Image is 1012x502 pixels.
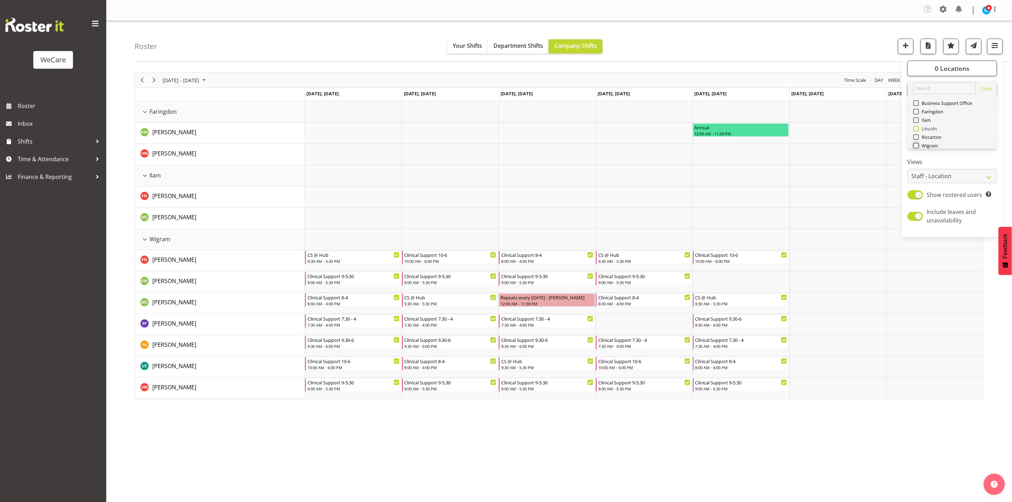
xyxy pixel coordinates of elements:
h4: Roster [135,42,157,50]
div: Sanjita Gurung"s event - Clinical Support 9.30-6 Begin From Wednesday, September 3, 2025 at 9:30:... [499,336,595,349]
div: Clinical Support 9.30-6 [405,336,497,343]
span: Inbox [18,118,103,129]
div: Udani Senanayake"s event - Clinical Support 10-6 Begin From Thursday, September 4, 2025 at 10:00:... [596,357,692,371]
button: September 01 - 07, 2025 [162,76,209,85]
div: Udani Senanayake"s event - CS @ Hub Begin From Wednesday, September 3, 2025 at 9:30:00 AM GMT+12:... [499,357,595,371]
img: Rosterit website logo [5,18,64,32]
span: Time & Attendance [18,154,92,164]
div: Sanjita Gurung"s event - Clinical Support 9.30-6 Begin From Tuesday, September 2, 2025 at 9:30:00... [402,336,498,349]
div: 9:30 AM - 5:30 PM [307,258,400,264]
div: 10:00 AM - 6:00 PM [598,365,690,370]
td: Sanjita Gurung resource [135,335,305,356]
div: 9:30 AM - 5:30 PM [501,365,593,370]
button: Filter Shifts [987,39,1003,54]
div: Clinical Support 10-6 [405,251,497,258]
span: Shifts [18,136,92,147]
img: sarah-lamont10911.jpg [982,6,991,15]
span: [PERSON_NAME] [152,341,196,349]
button: Feedback - Show survey [999,227,1012,275]
div: 9:00 AM - 5:30 PM [501,280,593,285]
td: Sabnam Pun resource [135,314,305,335]
div: Clinical Support 10-6 [695,251,787,258]
div: Clinical Support 7.30 - 4 [598,336,690,343]
button: Time Scale [843,76,867,85]
span: Roster [18,101,103,111]
span: Faringdon [919,109,944,114]
span: [DATE], [DATE] [306,90,339,97]
div: Timeline Week of September 1, 2025 [135,72,984,399]
div: Previous [136,73,148,88]
span: [DATE], [DATE] [792,90,824,97]
div: 8:00 AM - 4:00 PM [695,365,787,370]
div: Repeats every [DATE] - [PERSON_NAME] [501,294,593,301]
button: Company Shifts [549,39,603,53]
div: Clinical Support 8-4 [695,357,787,365]
div: Sanjita Gurung"s event - Clinical Support 9.30-6 Begin From Monday, September 1, 2025 at 9:30:00 ... [305,336,401,349]
a: [PERSON_NAME] [152,383,196,391]
div: 7:30 AM - 4:00 PM [307,322,400,328]
div: Firdous Naqvi"s event - Clinical Support 8-4 Begin From Wednesday, September 3, 2025 at 8:00:00 A... [499,251,595,264]
div: Viktoriia Molchanova"s event - Clinical Support 9-5.30 Begin From Tuesday, September 2, 2025 at 9... [402,378,498,392]
div: 9:30 AM - 5:30 PM [598,258,690,264]
a: [PERSON_NAME] [152,298,196,306]
a: [PERSON_NAME] [152,149,196,158]
div: Clinical Support 7.30 - 4 [307,315,400,322]
span: Company Shifts [554,42,597,50]
div: Clinical Support 9.30-6 [501,336,593,343]
div: Clinical Support 8-4 [598,294,690,301]
div: Clinical Support 9-5.30 [501,272,593,280]
span: [DATE], [DATE] [501,90,533,97]
div: Clinical Support 7.30 - 4 [501,315,593,322]
div: 9:00 AM - 5:30 PM [695,386,787,391]
span: Week [887,76,901,85]
div: Clinical Support 9-5.30 [405,272,497,280]
div: 8:00 AM - 4:00 PM [307,301,400,306]
a: [PERSON_NAME] [152,213,196,221]
span: [PERSON_NAME] [152,362,196,370]
div: 9:30 AM - 6:00 PM [501,343,593,349]
div: Kishendri Moodley"s event - Annual Begin From Friday, September 5, 2025 at 12:00:00 AM GMT+12:00 ... [693,123,789,137]
td: Viktoriia Molchanova resource [135,144,305,165]
div: Sabnam Pun"s event - Clinical Support 9.30-6 Begin From Friday, September 5, 2025 at 9:30:00 AM G... [693,315,789,328]
div: Firdous Naqvi"s event - Clinical Support 10-6 Begin From Friday, September 5, 2025 at 10:00:00 AM... [693,251,789,264]
div: Viktoriia Molchanova"s event - Clinical Support 9-5.30 Begin From Friday, September 5, 2025 at 9:... [693,378,789,392]
a: [PERSON_NAME] [152,319,196,328]
a: [PERSON_NAME] [152,255,196,264]
div: 8:00 AM - 4:00 PM [501,258,593,264]
div: Clinical Support 7.30 - 4 [695,336,787,343]
div: Firdous Naqvi"s event - CS @ Hub Begin From Thursday, September 4, 2025 at 9:30:00 AM GMT+12:00 E... [596,251,692,264]
a: Clear [981,85,992,94]
span: Faringdon [149,107,177,116]
div: 12:00 AM - 11:59 PM [695,131,787,136]
a: [PERSON_NAME] [152,340,196,349]
span: [PERSON_NAME] [152,277,196,285]
a: [PERSON_NAME] [152,128,196,136]
div: 7:30 AM - 4:00 PM [598,343,690,349]
div: Sabnam Pun"s event - Clinical Support 7.30 - 4 Begin From Tuesday, September 2, 2025 at 7:30:00 A... [402,315,498,328]
div: Clinical Support 9.30-6 [695,315,787,322]
span: [DATE], [DATE] [695,90,727,97]
div: 7:30 AM - 4:00 PM [501,322,593,328]
span: Your Shifts [453,42,482,50]
span: [DATE], [DATE] [404,90,436,97]
div: Sabnam Pun"s event - Clinical Support 7.30 - 4 Begin From Wednesday, September 3, 2025 at 7:30:00... [499,315,595,328]
div: 9:30 AM - 6:00 PM [695,322,787,328]
div: 8:00 AM - 4:00 PM [405,365,497,370]
td: Kishendri Moodley resource [135,123,305,144]
span: Business Support Office [919,100,972,106]
div: Kishendri Moodley"s event - Clinical Support 9-5.30 Begin From Thursday, September 4, 2025 at 9:0... [596,272,692,286]
span: 0 Locations [935,64,969,73]
span: Time Scale [843,76,867,85]
div: 7:30 AM - 4:00 PM [405,322,497,328]
div: Clinical Support 8-4 [307,294,400,301]
div: Mehreen Sardar"s event - CS @ Hub Begin From Friday, September 5, 2025 at 9:30:00 AM GMT+12:00 En... [693,293,789,307]
div: Sabnam Pun"s event - Clinical Support 7.30 - 4 Begin From Monday, September 1, 2025 at 7:30:00 AM... [305,315,401,328]
td: Ilam resource [135,165,305,186]
td: Mehreen Sardar resource [135,208,305,229]
div: Mehreen Sardar"s event - CS @ Hub Begin From Tuesday, September 2, 2025 at 9:30:00 AM GMT+12:00 E... [402,293,498,307]
div: 7:30 AM - 4:00 PM [695,343,787,349]
span: Ilam [919,117,931,123]
input: Search [913,83,976,94]
div: Clinical Support 8-4 [405,357,497,365]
